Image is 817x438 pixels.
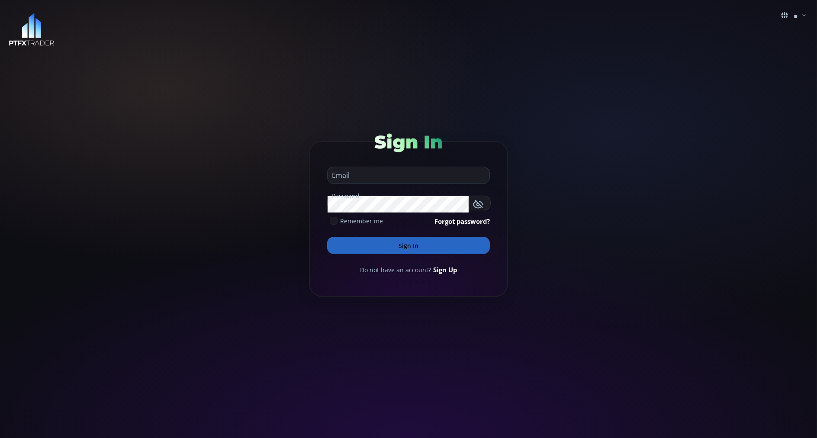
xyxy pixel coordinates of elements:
[434,216,490,226] a: Forgot password?
[9,13,55,46] img: LOGO
[340,216,383,225] span: Remember me
[433,265,457,274] a: Sign Up
[327,265,490,274] div: Do not have an account?
[374,131,443,153] span: Sign In
[327,237,490,254] button: Sign In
